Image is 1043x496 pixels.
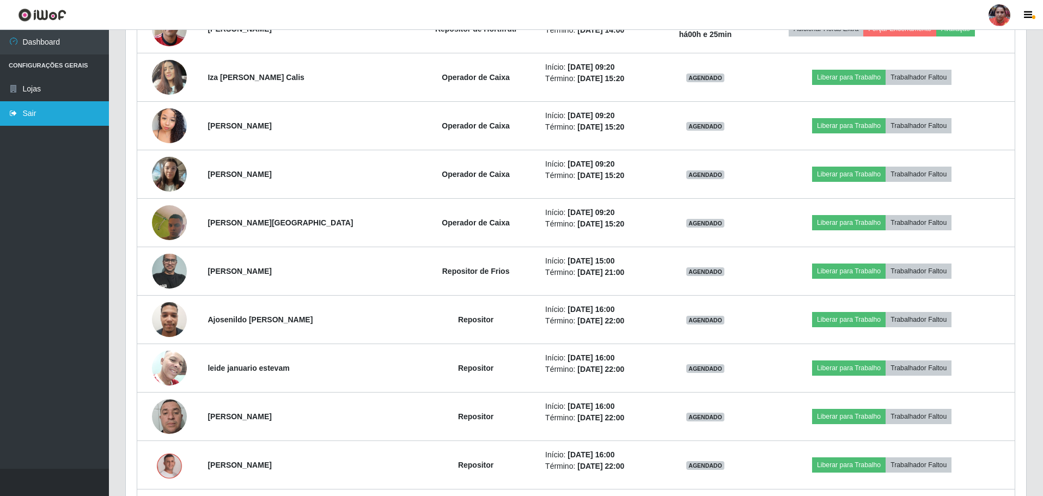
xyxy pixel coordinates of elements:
time: [DATE] 15:20 [577,74,624,83]
time: [DATE] 16:00 [568,402,614,411]
strong: Iza [PERSON_NAME] Calis [208,73,304,82]
button: Liberar para Trabalho [812,409,886,424]
button: Trabalhador Faltou [886,70,951,85]
span: AGENDADO [686,122,724,131]
img: 1753657794780.jpeg [152,451,187,479]
strong: [PERSON_NAME] [208,267,271,275]
li: Início: [545,62,655,73]
span: AGENDADO [686,74,724,82]
time: [DATE] 15:00 [568,256,614,265]
button: Trabalhador Faltou [886,118,951,133]
li: Início: [545,352,655,364]
strong: [PERSON_NAME] [208,25,271,33]
time: [DATE] 15:20 [577,123,624,131]
time: [DATE] 09:20 [568,160,614,168]
time: [DATE] 21:00 [577,268,624,277]
strong: [PERSON_NAME] [208,170,271,179]
button: Liberar para Trabalho [812,312,886,327]
li: Término: [545,170,655,181]
li: Início: [545,401,655,412]
strong: Operador de Caixa [442,218,510,227]
img: CoreUI Logo [18,8,66,22]
img: 1742995896135.jpeg [152,184,187,262]
strong: [PERSON_NAME] [208,461,271,469]
button: Trabalhador Faltou [886,264,951,279]
strong: Repositor [458,461,493,469]
span: AGENDADO [686,413,724,421]
img: 1655148070426.jpeg [152,248,187,294]
span: AGENDADO [686,316,724,324]
button: Trabalhador Faltou [886,167,951,182]
time: [DATE] 09:20 [568,111,614,120]
img: 1754675382047.jpeg [152,54,187,100]
strong: [PERSON_NAME] [208,121,271,130]
time: [DATE] 16:00 [568,305,614,314]
span: AGENDADO [686,170,724,179]
button: Trabalhador Faltou [886,409,951,424]
button: Liberar para Trabalho [812,457,886,473]
strong: Repositor [458,412,493,421]
li: Início: [545,304,655,315]
strong: Operador de Caixa [442,73,510,82]
button: Trabalhador Faltou [886,312,951,327]
button: Liberar para Trabalho [812,118,886,133]
time: [DATE] 22:00 [577,462,624,470]
strong: Repositor [458,315,493,324]
button: Trabalhador Faltou [886,360,951,376]
span: AGENDADO [686,219,724,228]
img: 1757524320861.jpeg [152,296,187,342]
time: [DATE] 22:00 [577,413,624,422]
strong: Repositor [458,364,493,372]
li: Início: [545,158,655,170]
strong: há 00 h e 25 min [679,30,732,39]
li: Término: [545,25,655,36]
li: Início: [545,255,655,267]
li: Início: [545,110,655,121]
li: Início: [545,207,655,218]
strong: leide januario estevam [208,364,289,372]
img: 1735410099606.jpeg [152,151,187,197]
time: [DATE] 16:00 [568,353,614,362]
strong: [PERSON_NAME][GEOGRAPHIC_DATA] [208,218,353,227]
time: [DATE] 15:20 [577,171,624,180]
time: [DATE] 09:20 [568,208,614,217]
li: Término: [545,364,655,375]
time: [DATE] 15:20 [577,219,624,228]
strong: Repositor de Frios [442,267,510,275]
strong: Repositor de Hortifruti [435,25,516,33]
img: 1755915941473.jpeg [152,345,187,391]
li: Término: [545,315,655,327]
li: Término: [545,218,655,230]
time: [DATE] 09:20 [568,63,614,71]
button: Liberar para Trabalho [812,167,886,182]
button: Liberar para Trabalho [812,215,886,230]
img: 1735257237444.jpeg [152,102,187,149]
span: AGENDADO [686,364,724,373]
span: AGENDADO [686,461,724,470]
time: [DATE] 16:00 [568,450,614,459]
strong: Ajosenildo [PERSON_NAME] [208,315,313,324]
span: AGENDADO [686,267,724,276]
strong: Operador de Caixa [442,170,510,179]
li: Término: [545,461,655,472]
li: Término: [545,412,655,424]
button: Trabalhador Faltou [886,457,951,473]
button: Liberar para Trabalho [812,70,886,85]
strong: [PERSON_NAME] [208,412,271,421]
time: [DATE] 14:00 [577,26,624,34]
button: Trabalhador Faltou [886,215,951,230]
img: 1724708797477.jpeg [152,393,187,439]
li: Término: [545,73,655,84]
li: Início: [545,449,655,461]
button: Liberar para Trabalho [812,360,886,376]
li: Término: [545,267,655,278]
time: [DATE] 22:00 [577,365,624,373]
button: Liberar para Trabalho [812,264,886,279]
li: Término: [545,121,655,133]
time: [DATE] 22:00 [577,316,624,325]
strong: Operador de Caixa [442,121,510,130]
